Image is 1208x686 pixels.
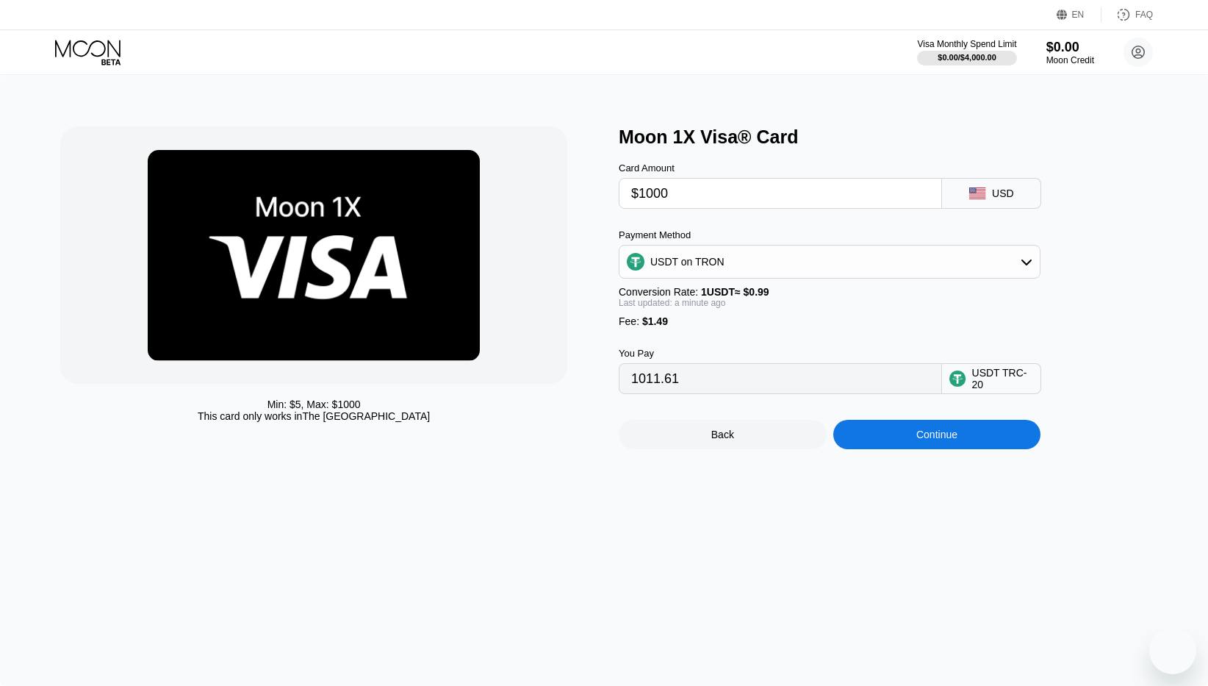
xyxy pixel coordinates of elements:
div: Min: $ 5 , Max: $ 1000 [267,399,361,410]
div: $0.00Moon Credit [1046,40,1094,65]
div: Back [619,420,827,449]
div: Moon Credit [1046,55,1094,65]
div: Conversion Rate: [619,286,1040,298]
iframe: Button to launch messaging window [1149,627,1196,674]
div: USDT on TRON [650,256,725,268]
div: Moon 1X Visa® Card [619,126,1162,148]
div: FAQ [1101,7,1153,22]
div: Last updated: a minute ago [619,298,1040,308]
div: You Pay [619,348,942,359]
div: EN [1072,10,1085,20]
div: FAQ [1135,10,1153,20]
div: EN [1057,7,1101,22]
div: $0.00 [1046,40,1094,55]
div: Back [711,429,734,440]
div: USDT on TRON [619,247,1040,276]
div: $0.00 / $4,000.00 [938,53,996,62]
div: USDT TRC-20 [972,367,1034,390]
div: This card only works in The [GEOGRAPHIC_DATA] [198,410,430,422]
div: Fee : [619,315,1040,327]
div: Continue [833,420,1041,449]
span: $1.49 [642,315,668,327]
input: $0.00 [631,179,930,208]
span: 1 USDT ≈ $0.99 [701,286,769,298]
div: Continue [916,429,957,440]
div: Payment Method [619,229,1040,240]
div: Card Amount [619,162,942,174]
div: Visa Monthly Spend Limit$0.00/$4,000.00 [917,39,1016,65]
div: USD [992,187,1014,199]
div: Visa Monthly Spend Limit [917,39,1016,49]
